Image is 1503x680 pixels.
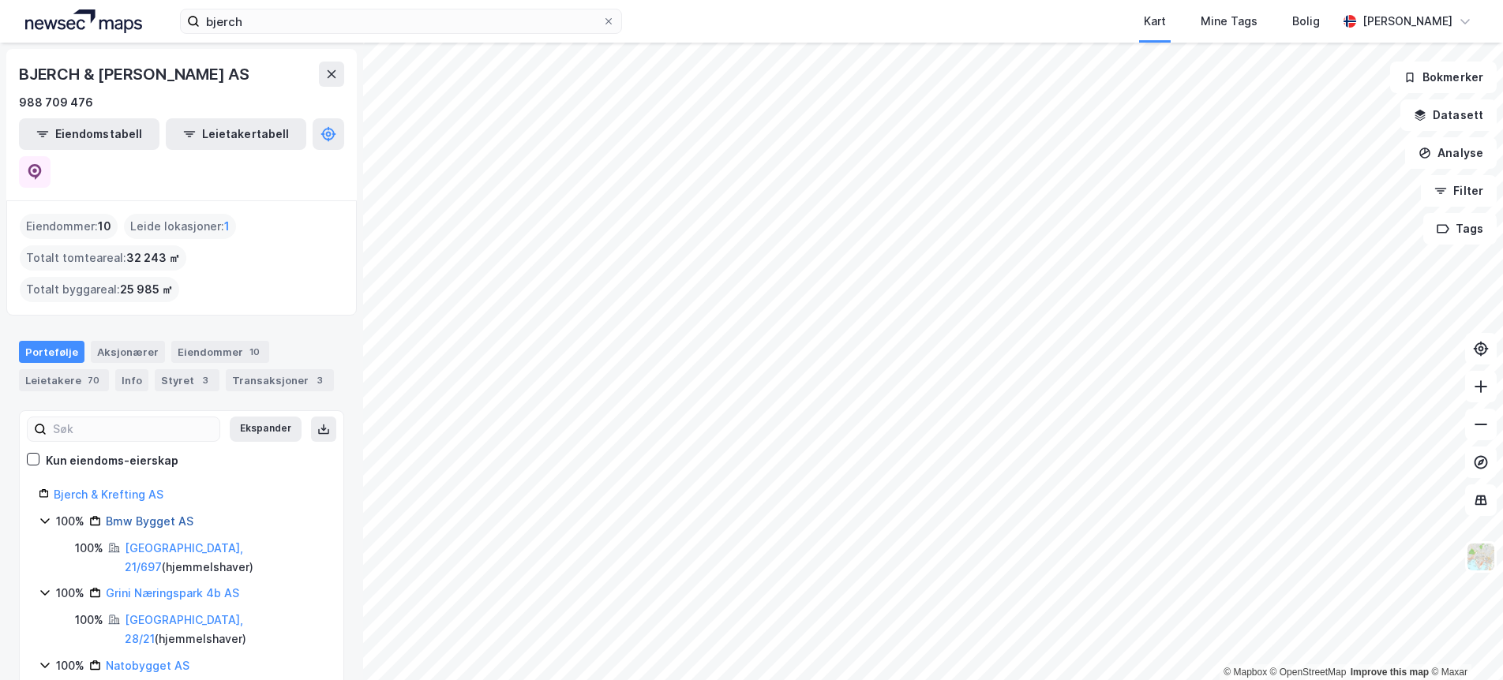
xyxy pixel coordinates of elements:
div: Leide lokasjoner : [124,214,236,239]
span: 32 243 ㎡ [126,248,180,267]
iframe: Chat Widget [1424,604,1503,680]
div: Styret [155,369,219,391]
div: Mine Tags [1201,12,1257,31]
button: Datasett [1400,99,1497,131]
div: Eiendommer : [20,214,118,239]
input: Søk på adresse, matrikkel, gårdeiere, leietakere eller personer [200,9,602,33]
img: Z [1466,542,1496,572]
a: OpenStreetMap [1270,667,1347,678]
div: Kun eiendoms-eierskap [46,451,178,470]
div: 70 [84,372,103,388]
a: [GEOGRAPHIC_DATA], 21/697 [125,541,243,574]
button: Leietakertabell [166,118,306,150]
div: 100% [56,512,84,531]
div: Totalt tomteareal : [20,245,186,271]
div: 100% [75,611,103,630]
div: ( hjemmelshaver ) [125,539,324,577]
a: [GEOGRAPHIC_DATA], 28/21 [125,613,243,645]
div: Info [115,369,148,391]
div: 100% [75,539,103,558]
div: [PERSON_NAME] [1362,12,1452,31]
img: logo.a4113a55bc3d86da70a041830d287a7e.svg [25,9,142,33]
button: Bokmerker [1390,62,1497,93]
button: Tags [1423,213,1497,245]
span: 1 [224,217,230,236]
div: Portefølje [19,341,84,363]
button: Filter [1421,175,1497,207]
div: Transaksjoner [226,369,334,391]
div: Eiendommer [171,341,269,363]
a: Natobygget AS [106,659,189,672]
span: 10 [98,217,111,236]
a: Bmw Bygget AS [106,514,193,528]
button: Analyse [1405,137,1497,169]
div: 988 709 476 [19,93,93,112]
div: Kart [1144,12,1166,31]
a: Grini Næringspark 4b AS [106,586,239,600]
div: 100% [56,656,84,675]
div: BJERCH & [PERSON_NAME] AS [19,62,253,87]
a: Bjerch & Krefting AS [54,488,163,501]
input: Søk [47,417,219,441]
div: Bolig [1292,12,1320,31]
a: Improve this map [1351,667,1429,678]
span: 25 985 ㎡ [120,280,173,299]
div: ( hjemmelshaver ) [125,611,324,648]
div: Leietakere [19,369,109,391]
a: Mapbox [1224,667,1267,678]
div: Aksjonærer [91,341,165,363]
div: 100% [56,584,84,603]
div: 3 [197,372,213,388]
button: Ekspander [230,417,302,442]
div: 3 [312,372,328,388]
div: 10 [246,344,263,360]
div: Kontrollprogram for chat [1424,604,1503,680]
div: Totalt byggareal : [20,277,179,302]
button: Eiendomstabell [19,118,159,150]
